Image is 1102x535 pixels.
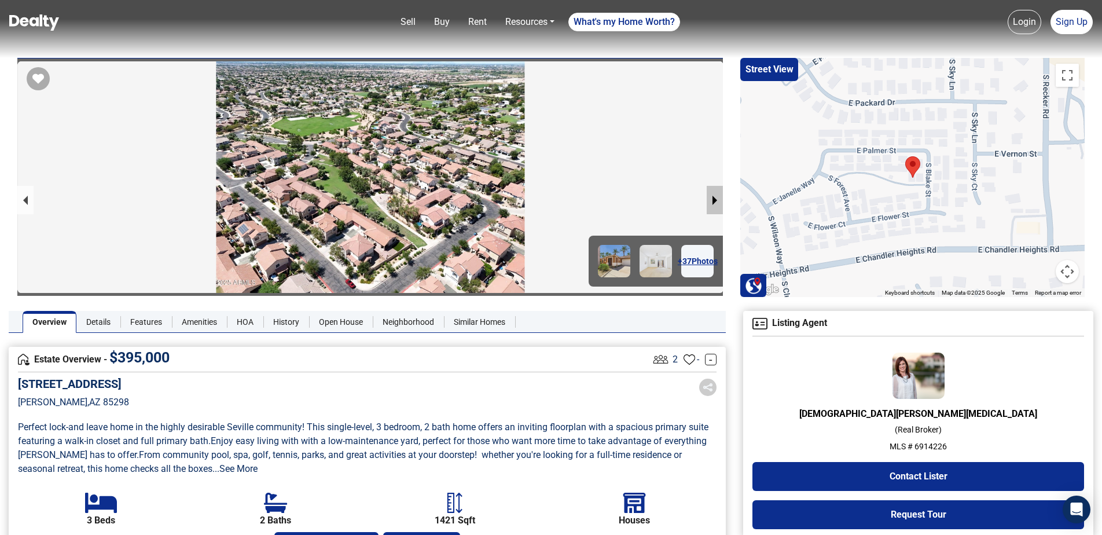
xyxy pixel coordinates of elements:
img: Overview [18,354,30,365]
a: Overview [23,311,76,333]
h5: [STREET_ADDRESS] [18,377,129,391]
iframe: BigID CMP Widget [6,500,41,535]
img: Image [640,245,672,277]
span: From community pool, spa, golf, tennis, parks, and great activities at your doorstep! whether you... [18,449,684,474]
img: Image [598,245,630,277]
img: Favourites [684,354,695,365]
span: 2 [673,353,678,367]
p: MLS # 6914226 [752,441,1084,453]
button: previous slide / item [17,186,34,214]
a: Neighborhood [373,311,444,333]
a: Resources [501,10,559,34]
span: Perfect lock-and leave home in the highly desirable Seville community! This single-level, 3 bedro... [18,422,711,446]
button: Map camera controls [1056,260,1079,283]
p: ( Real Broker ) [752,424,1084,436]
a: Sell [396,10,420,34]
span: $ 395,000 [109,349,170,366]
a: - [705,354,717,365]
a: Login [1008,10,1041,34]
div: Open Intercom Messenger [1063,496,1090,523]
img: Search Homes at Dealty [745,277,762,294]
a: Sign Up [1050,10,1093,34]
button: Contact Lister [752,462,1084,491]
a: Details [76,311,120,333]
h4: Estate Overview - [18,353,651,366]
a: Features [120,311,172,333]
span: - [697,353,699,367]
b: 3 Beds [87,515,115,526]
a: Report a map error [1035,290,1081,296]
img: Dealty - Buy, Sell & Rent Homes [9,14,59,31]
a: Similar Homes [444,311,515,333]
a: Open House [309,311,373,333]
img: Agent [892,353,945,399]
span: Map data ©2025 Google [942,290,1005,296]
a: Terms (opens in new tab) [1012,290,1028,296]
img: Listing View [651,349,671,369]
b: Houses [619,515,650,526]
p: [PERSON_NAME] , AZ 85298 [18,395,129,409]
a: HOA [227,311,263,333]
a: ...See More [212,463,258,474]
a: Amenities [172,311,227,333]
a: +37Photos [681,245,714,277]
button: Street View [740,58,798,81]
a: What's my Home Worth? [568,13,680,31]
b: 1421 Sqft [435,515,475,526]
a: History [263,311,309,333]
img: Agent [752,318,767,329]
span: Enjoy easy living with with a low-maintenance yard, perfect for those who want more time to take ... [18,435,709,460]
b: 2 Baths [260,515,291,526]
button: Toggle fullscreen view [1056,64,1079,87]
button: Request Tour [752,500,1084,529]
h6: [DEMOGRAPHIC_DATA][PERSON_NAME][MEDICAL_DATA] [752,408,1084,419]
button: Keyboard shortcuts [885,289,935,297]
a: Buy [429,10,454,34]
a: Rent [464,10,491,34]
h4: Listing Agent [752,318,1084,329]
button: next slide / item [707,186,723,214]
